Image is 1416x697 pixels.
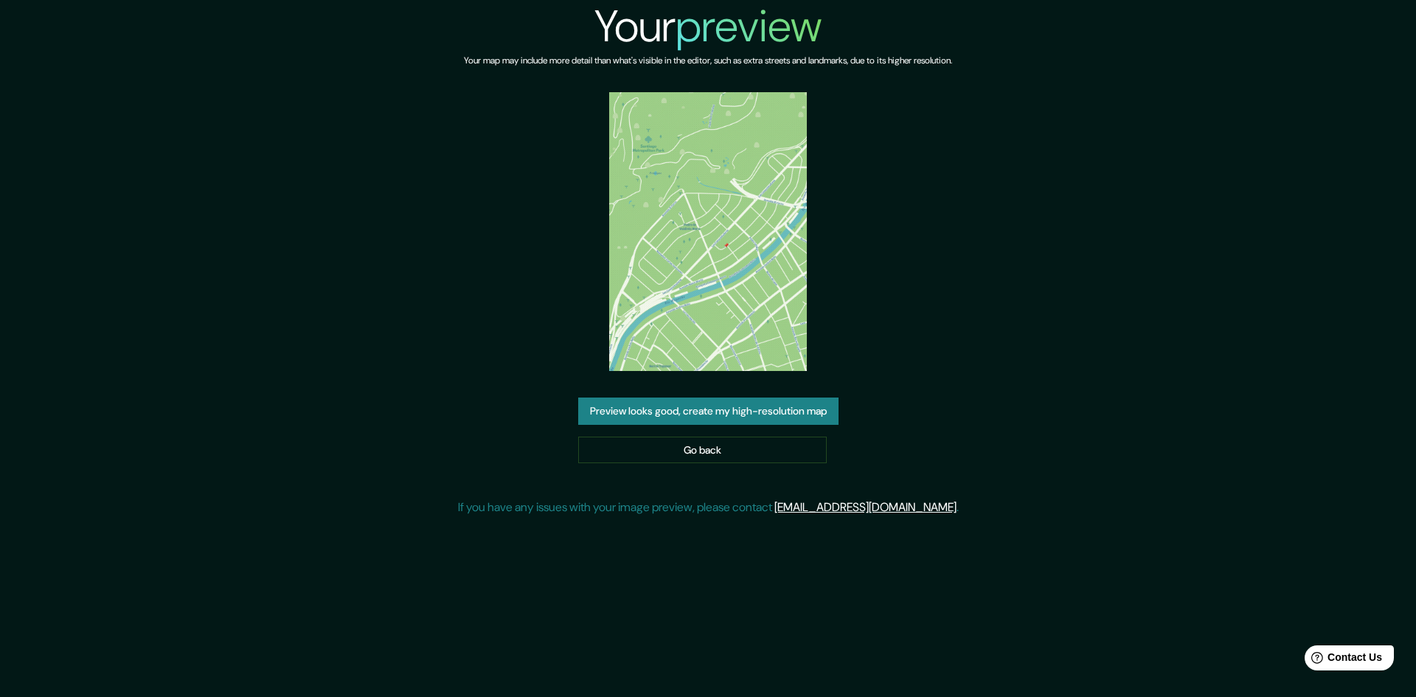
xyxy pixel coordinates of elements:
[464,53,952,69] h6: Your map may include more detail than what's visible in the editor, such as extra streets and lan...
[774,499,957,515] a: [EMAIL_ADDRESS][DOMAIN_NAME]
[458,499,959,516] p: If you have any issues with your image preview, please contact .
[578,398,839,425] button: Preview looks good, create my high-resolution map
[1285,639,1400,681] iframe: Help widget launcher
[578,437,827,464] a: Go back
[609,92,807,371] img: created-map-preview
